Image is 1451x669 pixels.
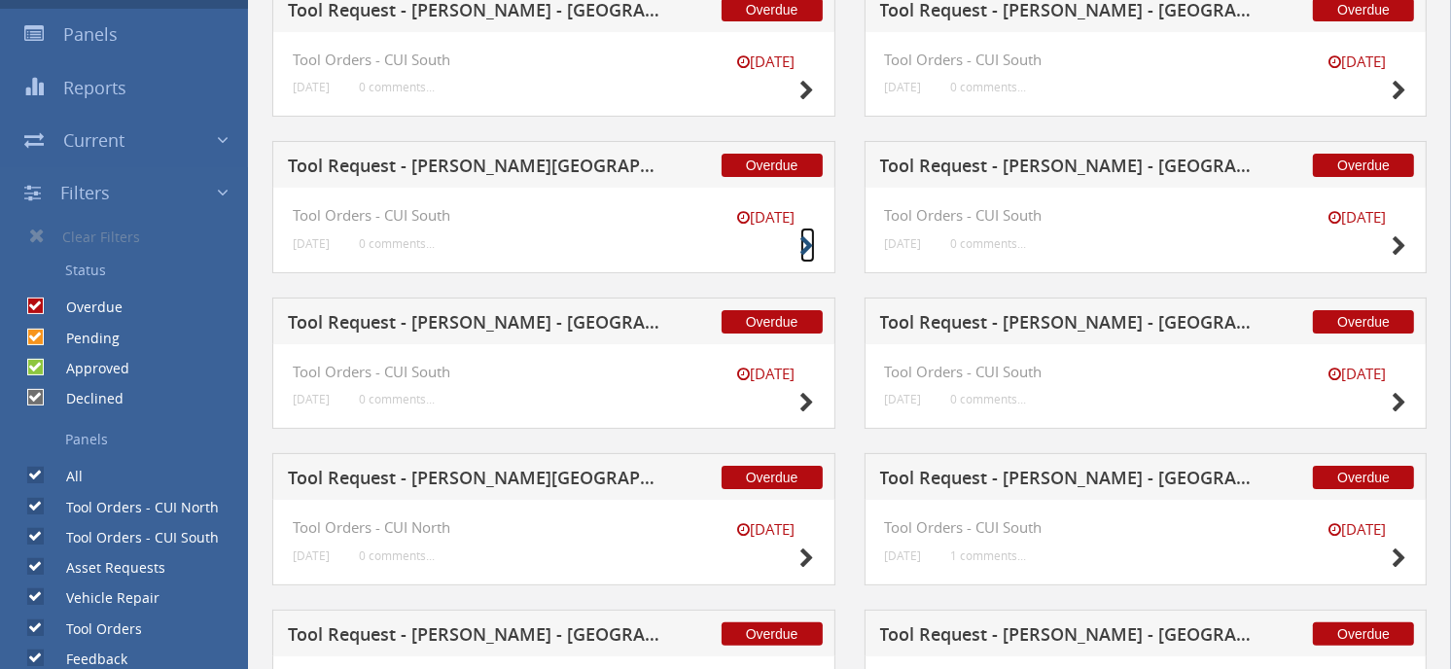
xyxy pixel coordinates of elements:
h4: Tool Orders - CUI South [885,207,1407,224]
small: [DATE] [293,80,330,94]
small: [DATE] [1309,52,1406,72]
small: [DATE] [718,519,815,540]
span: Overdue [722,154,823,177]
small: [DATE] [885,548,922,563]
label: Tool Orders [47,619,142,639]
h4: Tool Orders - CUI South [885,519,1407,536]
small: [DATE] [718,364,815,384]
small: [DATE] [885,236,922,251]
span: Overdue [1313,154,1414,177]
h5: Tool Request - [PERSON_NAME] - [GEOGRAPHIC_DATA] [880,157,1253,181]
a: Clear Filters [15,219,248,254]
small: 1 comments... [951,548,1027,563]
small: 0 comments... [359,236,435,251]
small: [DATE] [1309,364,1406,384]
h4: Tool Orders - CUI South [293,364,815,380]
small: 0 comments... [951,80,1027,94]
label: Declined [47,389,124,408]
h5: Tool Request - [PERSON_NAME][GEOGRAPHIC_DATA] [288,469,660,493]
h5: Tool Request - [PERSON_NAME] - [GEOGRAPHIC_DATA] [880,313,1253,337]
h4: Tool Orders - CUI South [885,364,1407,380]
h4: Tool Orders - CUI South [293,207,815,224]
h5: Tool Request - [PERSON_NAME] - [GEOGRAPHIC_DATA] [288,625,660,650]
label: Tool Orders - CUI South [47,528,219,547]
label: All [47,467,83,486]
h4: Tool Orders - CUI South [293,52,815,68]
label: Feedback [47,650,127,669]
span: Overdue [722,622,823,646]
h4: Tool Orders - CUI South [885,52,1407,68]
span: Overdue [722,310,823,334]
span: Current [63,128,124,152]
small: 0 comments... [951,236,1027,251]
label: Pending [47,329,120,348]
h5: Tool Request - [PERSON_NAME] - [GEOGRAPHIC_DATA] [288,1,660,25]
h5: Tool Request - [PERSON_NAME] - [GEOGRAPHIC_DATA] [880,469,1253,493]
small: [DATE] [293,548,330,563]
small: [DATE] [718,207,815,228]
span: Overdue [1313,310,1414,334]
label: Overdue [47,298,123,317]
label: Vehicle Repair [47,588,159,608]
a: Status [15,254,248,287]
small: [DATE] [885,392,922,406]
small: [DATE] [293,392,330,406]
h5: Tool Request - [PERSON_NAME] - [GEOGRAPHIC_DATA] [288,313,660,337]
small: 0 comments... [951,392,1027,406]
small: 0 comments... [359,392,435,406]
h5: Tool Request - [PERSON_NAME] - [GEOGRAPHIC_DATA] [880,625,1253,650]
span: Overdue [1313,466,1414,489]
h4: Tool Orders - CUI North [293,519,815,536]
small: [DATE] [293,236,330,251]
label: Asset Requests [47,558,165,578]
label: Approved [47,359,129,378]
small: 0 comments... [359,548,435,563]
small: [DATE] [718,52,815,72]
h5: Tool Request - [PERSON_NAME] - [GEOGRAPHIC_DATA] [880,1,1253,25]
span: Overdue [1313,622,1414,646]
small: 0 comments... [359,80,435,94]
a: Panels [15,423,248,456]
small: [DATE] [1309,207,1406,228]
span: Reports [63,76,126,99]
small: [DATE] [885,80,922,94]
span: Filters [60,181,110,204]
label: Tool Orders - CUI North [47,498,219,517]
h5: Tool Request - [PERSON_NAME][GEOGRAPHIC_DATA] - [GEOGRAPHIC_DATA] [288,157,660,181]
span: Panels [63,22,118,46]
small: [DATE] [1309,519,1406,540]
span: Overdue [722,466,823,489]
